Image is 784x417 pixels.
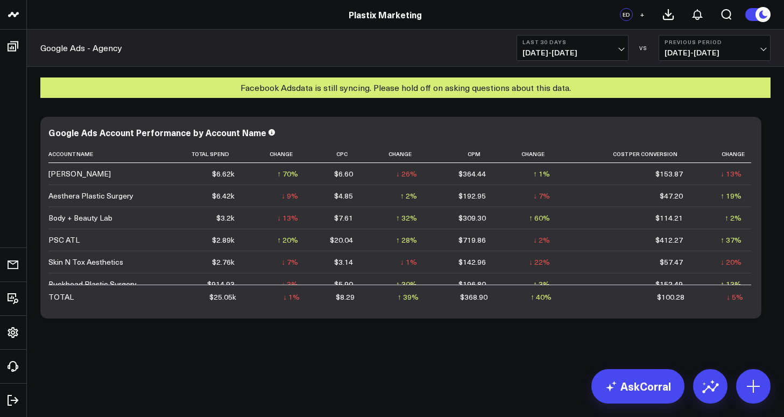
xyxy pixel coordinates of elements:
[334,257,353,267] div: $3.14
[396,235,417,245] div: ↑ 28%
[334,168,353,179] div: $6.60
[635,8,648,21] button: +
[458,257,486,267] div: $142.96
[277,235,298,245] div: ↑ 20%
[458,168,486,179] div: $364.44
[400,257,417,267] div: ↓ 1%
[212,257,235,267] div: $2.76k
[533,235,550,245] div: ↓ 2%
[725,213,741,223] div: ↑ 2%
[212,190,235,201] div: $6.42k
[281,190,298,201] div: ↓ 9%
[460,292,488,302] div: $368.90
[398,292,419,302] div: ↑ 39%
[334,213,353,223] div: $7.61
[283,292,300,302] div: ↓ 1%
[560,145,693,163] th: Cost Per Conversion
[657,292,684,302] div: $100.28
[396,213,417,223] div: ↑ 32%
[458,235,486,245] div: $719.86
[308,145,363,163] th: Cpc
[721,168,741,179] div: ↓ 13%
[655,168,683,179] div: $153.87
[396,279,417,289] div: ↑ 30%
[336,292,355,302] div: $8.29
[591,369,684,404] a: AskCorral
[156,145,244,163] th: Total Spend
[216,213,235,223] div: $3.2k
[640,11,645,18] span: +
[281,279,298,289] div: ↓ 3%
[665,48,765,57] span: [DATE] - [DATE]
[48,279,137,289] div: Buckhead Plastic Surgery
[349,9,422,20] a: Plastix Marketing
[517,35,628,61] button: Last 30 Days[DATE]-[DATE]
[209,292,236,302] div: $25.05k
[400,190,417,201] div: ↑ 2%
[659,35,771,61] button: Previous Period[DATE]-[DATE]
[277,168,298,179] div: ↑ 70%
[277,213,298,223] div: ↓ 13%
[529,257,550,267] div: ↓ 22%
[660,190,683,201] div: $47.20
[48,168,111,179] div: [PERSON_NAME]
[655,213,683,223] div: $114.21
[660,257,683,267] div: $57.47
[48,126,266,138] div: Google Ads Account Performance by Account Name
[48,190,133,201] div: Aesthera Plastic Surgery
[693,145,751,163] th: Change
[721,257,741,267] div: ↓ 20%
[665,39,765,45] b: Previous Period
[522,39,623,45] b: Last 30 Days
[529,213,550,223] div: ↑ 60%
[212,168,235,179] div: $6.62k
[458,279,486,289] div: $196.80
[48,213,112,223] div: Body + Beauty Lab
[533,190,550,201] div: ↓ 7%
[458,213,486,223] div: $309.30
[334,190,353,201] div: $4.85
[533,168,550,179] div: ↑ 1%
[244,145,308,163] th: Change
[48,292,74,302] div: TOTAL
[207,279,235,289] div: $914.93
[655,235,683,245] div: $412.27
[363,145,427,163] th: Change
[281,257,298,267] div: ↓ 7%
[212,235,235,245] div: $2.89k
[496,145,560,163] th: Change
[533,279,550,289] div: ↑ 3%
[334,279,353,289] div: $5.90
[620,8,633,21] div: ED
[48,145,156,163] th: Account Name
[721,235,741,245] div: ↑ 37%
[40,42,122,54] a: Google Ads - Agency
[655,279,683,289] div: $152.49
[522,48,623,57] span: [DATE] - [DATE]
[48,257,123,267] div: Skin N Tox Aesthetics
[721,279,741,289] div: ↑ 13%
[721,190,741,201] div: ↑ 19%
[427,145,496,163] th: Cpm
[531,292,552,302] div: ↑ 40%
[330,235,353,245] div: $20.04
[396,168,417,179] div: ↓ 26%
[40,77,771,98] div: Facebook Ads data is still syncing. Please hold off on asking questions about this data.
[458,190,486,201] div: $192.95
[726,292,743,302] div: ↓ 5%
[48,235,80,245] div: PSC ATL
[634,45,653,51] div: VS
